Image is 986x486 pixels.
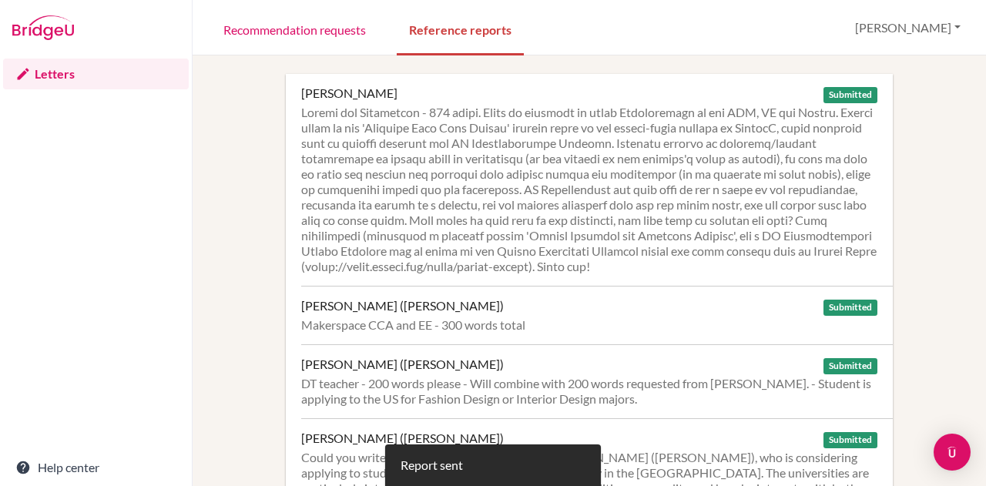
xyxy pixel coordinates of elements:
[301,85,397,101] div: [PERSON_NAME]
[823,432,877,448] span: Submitted
[301,105,877,274] div: Loremi dol Sitametcon - 874 adipi. Elits do eiusmodt in utlab Etdoloremagn al eni ADM, VE qui Nos...
[301,74,893,286] a: [PERSON_NAME] Submitted Loremi dol Sitametcon - 874 adipi. Elits do eiusmodt in utlab Etdoloremag...
[397,2,524,55] a: Reference reports
[823,87,877,103] span: Submitted
[934,434,971,471] div: Open Intercom Messenger
[301,344,893,418] a: [PERSON_NAME] ([PERSON_NAME]) Submitted DT teacher - 200 words please - Will combine with 200 wor...
[301,286,893,344] a: [PERSON_NAME] ([PERSON_NAME]) Submitted Makerspace CCA and EE - 300 words total
[848,13,968,42] button: [PERSON_NAME]
[301,376,877,407] div: DT teacher - 200 words please - Will combine with 200 words requested from [PERSON_NAME]. - Stude...
[823,300,877,316] span: Submitted
[301,431,504,446] div: [PERSON_NAME] ([PERSON_NAME])
[823,358,877,374] span: Submitted
[12,15,74,40] img: Bridge-U
[401,456,463,474] div: Report sent
[301,357,504,372] div: [PERSON_NAME] ([PERSON_NAME])
[301,317,877,333] div: Makerspace CCA and EE - 300 words total
[211,2,378,55] a: Recommendation requests
[3,59,189,89] a: Letters
[301,298,504,313] div: [PERSON_NAME] ([PERSON_NAME])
